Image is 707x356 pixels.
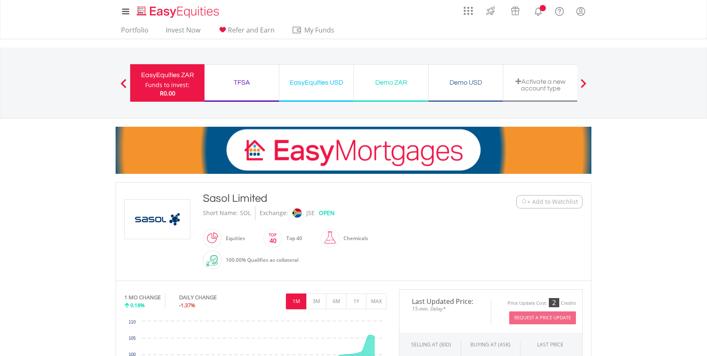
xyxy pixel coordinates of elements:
div: EasyEquities ZAR [135,69,199,81]
div: SELLING AT (BID) [411,341,451,348]
span: 100.00% Qualifies as collateral [226,256,298,263]
div: Activate a new account type [508,78,573,92]
div: 1 MO CHANGE [124,293,161,301]
span: 9.18% [130,301,145,309]
img: EQU.ZA.SOL.png [126,200,189,239]
img: thrive-v2.svg [484,4,497,18]
img: EasyEquities_Logo.png [135,5,222,19]
a: My Profile [570,2,591,20]
img: Watchlist [521,198,527,205]
div: Funds to invest: [145,81,189,89]
button: 3M [306,293,326,309]
div: Short Name: [203,206,238,220]
a: Refer and Earn [214,26,278,39]
span: Last Updated Price: [406,298,485,305]
div: Demo USD [434,77,498,88]
div: EasyEquities USD [284,77,348,88]
div: Sasol Limited [203,191,465,206]
button: 6M [326,293,346,309]
span: Refer and Earn [228,25,275,35]
span: + Add to Watchlist [527,198,578,206]
text: 110 [129,320,136,324]
div: Exchange: [260,206,288,220]
div: Demo ZAR [359,77,423,88]
span: 15-min. Delay* [406,305,485,313]
img: grid-menu-icon.svg [464,6,473,15]
div: SOL [240,206,251,220]
button: 1M [286,293,306,309]
a: Home page [134,2,222,19]
a: Portfolio [118,26,152,39]
div: 2 [549,298,559,307]
button: Request A Price Update [509,311,576,324]
div: Top 40 [282,228,302,248]
a: Vouchers [503,2,528,18]
img: jse.png [293,208,302,218]
button: 1Y [346,293,366,309]
img: vouchers-v2.svg [508,4,522,18]
div: TFSA [210,77,274,88]
img: collateral-qualifying-green.svg [207,255,218,266]
a: Invest Now [162,26,204,39]
div: DAILY CHANGE [179,293,245,301]
span: My Funds [292,25,346,35]
img: EasyMortage Promotion Banner [116,127,591,174]
div: LAST PRICE [537,341,563,348]
button: Watchlist + Add to Watchlist [516,195,583,208]
a: AppsGrid [458,2,478,15]
div: OPEN [319,206,335,220]
div: Price Update Cost: [508,300,547,306]
a: FAQ's and Support [549,2,570,19]
text: 105 [129,336,136,341]
div: Equities [222,228,245,248]
span: R0.00 [160,89,175,97]
button: MAX [366,293,386,309]
a: Notifications [528,2,549,19]
span: -1.37% [179,301,195,309]
div: Chemicals [339,228,368,248]
div: Credits [561,300,576,306]
span: BUYING AT (ASK) [470,341,510,348]
div: JSE [306,206,315,220]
